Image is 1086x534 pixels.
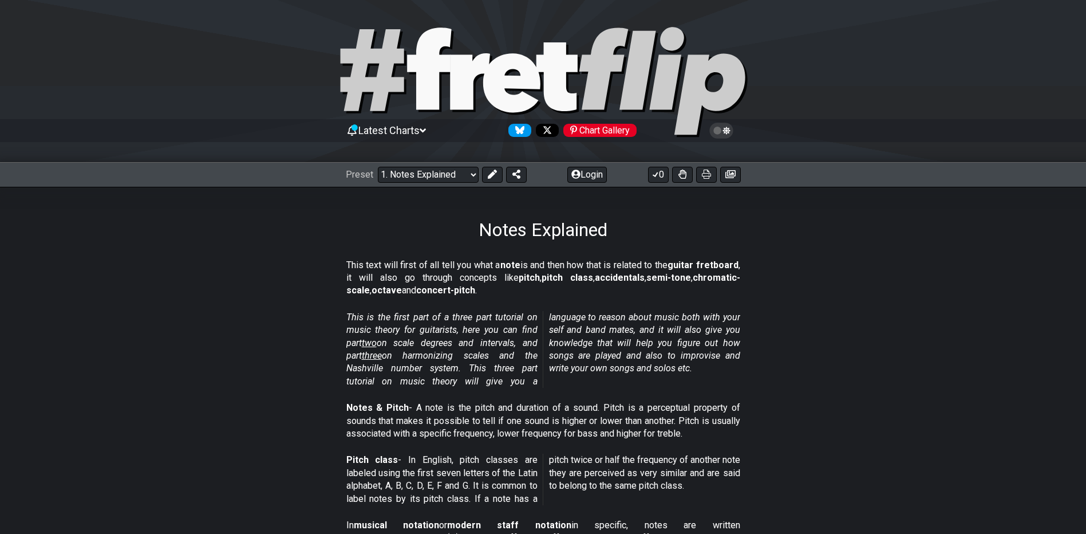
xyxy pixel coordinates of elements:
strong: pitch [519,272,540,283]
button: Edit Preset [482,167,503,183]
select: Preset [378,167,479,183]
button: Login [567,167,607,183]
strong: note [500,260,520,270]
div: Chart Gallery [563,124,637,137]
p: - A note is the pitch and duration of a sound. Pitch is a perceptual property of sounds that make... [346,402,740,440]
strong: modern staff notation [447,520,571,531]
strong: Pitch class [346,454,398,465]
em: This is the first part of a three part tutorial on music theory for guitarists, here you can find... [346,312,740,387]
button: 0 [648,167,669,183]
span: Preset [346,169,373,180]
a: Follow #fretflip at Bluesky [504,124,531,137]
strong: accidentals [595,272,645,283]
span: Toggle light / dark theme [715,125,728,136]
strong: semi-tone [646,272,691,283]
button: Print [696,167,717,183]
span: two [362,337,377,348]
p: This text will first of all tell you what a is and then how that is related to the , it will also... [346,259,740,297]
p: - In English, pitch classes are labeled using the first seven letters of the Latin alphabet, A, B... [346,454,740,505]
h1: Notes Explained [479,219,607,241]
span: three [362,350,382,361]
strong: concert-pitch [416,285,475,296]
a: #fretflip at Pinterest [559,124,637,137]
span: Latest Charts [358,124,420,136]
strong: Notes & Pitch [346,402,409,413]
button: Toggle Dexterity for all fretkits [672,167,693,183]
strong: pitch class [542,272,593,283]
strong: octave [372,285,402,296]
strong: musical notation [354,520,439,531]
strong: guitar fretboard [668,260,739,270]
a: Follow #fretflip at X [531,124,559,137]
button: Share Preset [506,167,527,183]
button: Create image [720,167,741,183]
